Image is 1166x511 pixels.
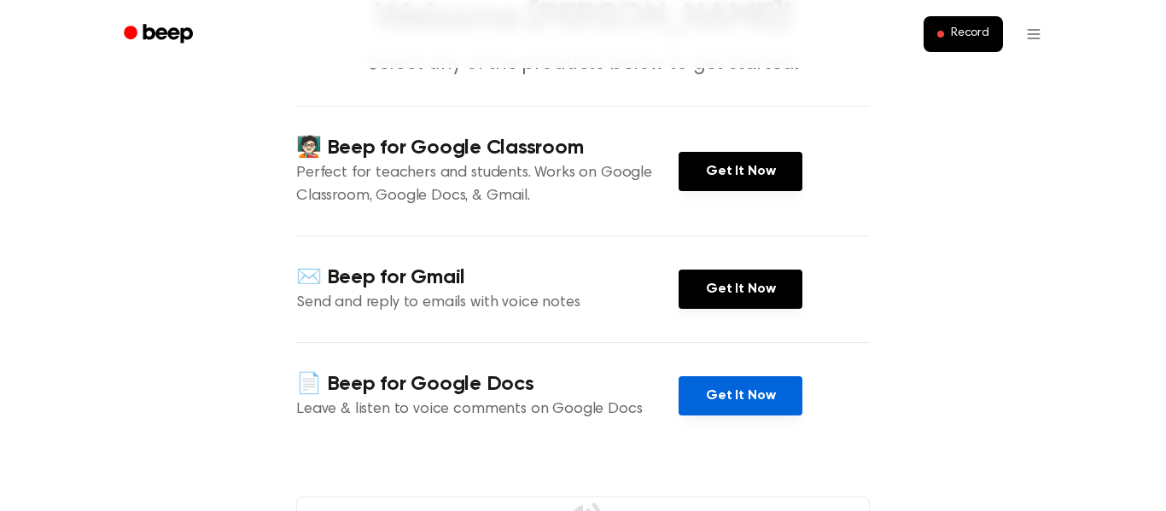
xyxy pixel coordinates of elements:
h4: ✉️ Beep for Gmail [296,264,679,292]
span: Record [951,26,989,42]
p: Send and reply to emails with voice notes [296,292,679,315]
h4: 🧑🏻‍🏫 Beep for Google Classroom [296,134,679,162]
a: Get It Now [679,376,802,415]
h4: 📄 Beep for Google Docs [296,370,679,398]
button: Open menu [1013,14,1054,55]
p: Leave & listen to voice comments on Google Docs [296,398,679,421]
p: Perfect for teachers and students. Works on Google Classroom, Google Docs, & Gmail. [296,162,679,208]
a: Beep [112,18,208,51]
a: Get It Now [679,152,802,191]
button: Record [924,16,1003,52]
a: Get It Now [679,270,802,309]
